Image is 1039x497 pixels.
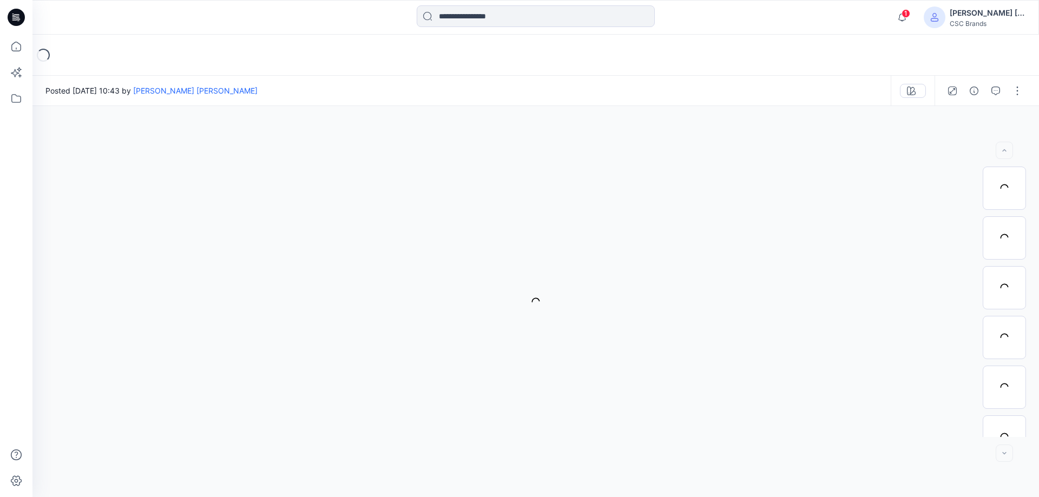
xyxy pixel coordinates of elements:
div: [PERSON_NAME] [PERSON_NAME] [950,6,1025,19]
span: 1 [902,9,910,18]
svg: avatar [930,13,939,22]
a: [PERSON_NAME] [PERSON_NAME] [133,86,258,95]
span: Posted [DATE] 10:43 by [45,85,258,96]
div: CSC Brands [950,19,1025,28]
button: Details [965,82,983,100]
